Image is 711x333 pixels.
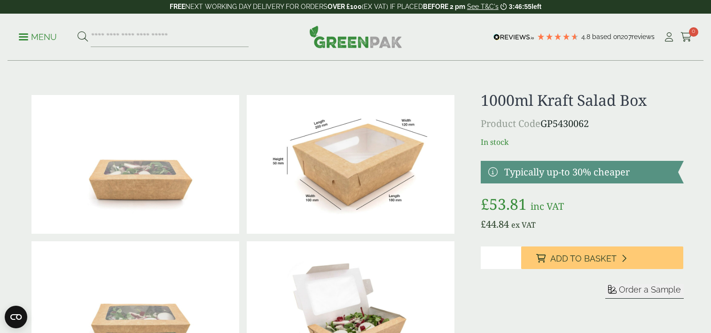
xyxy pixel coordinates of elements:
[680,32,692,42] i: Cart
[481,194,527,214] bdi: 53.81
[592,33,621,40] span: Based on
[481,117,540,130] span: Product Code
[619,285,681,294] span: Order a Sample
[531,3,541,10] span: left
[663,32,675,42] i: My Account
[493,34,534,40] img: REVIEWS.io
[247,95,454,234] img: SaladBox_1000
[509,3,531,10] span: 3:46:55
[5,306,27,328] button: Open CMP widget
[481,218,486,230] span: £
[328,3,362,10] strong: OVER £100
[31,95,239,234] img: Kraft Salad Double Window Box 1000ml With Salad Closed 2 (Large)
[481,194,489,214] span: £
[632,33,655,40] span: reviews
[605,284,684,299] button: Order a Sample
[481,218,509,230] bdi: 44.84
[467,3,499,10] a: See T&C's
[531,200,564,213] span: inc VAT
[537,32,579,41] div: 4.79 Stars
[581,33,592,40] span: 4.8
[19,32,57,41] a: Menu
[309,25,402,48] img: GreenPak Supplies
[19,32,57,43] p: Menu
[521,246,683,269] button: Add to Basket
[550,254,617,264] span: Add to Basket
[621,33,632,40] span: 207
[680,30,692,44] a: 0
[511,220,536,230] span: ex VAT
[481,136,683,148] p: In stock
[481,91,683,109] h1: 1000ml Kraft Salad Box
[170,3,185,10] strong: FREE
[481,117,683,131] p: GP5430062
[689,27,698,37] span: 0
[423,3,465,10] strong: BEFORE 2 pm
